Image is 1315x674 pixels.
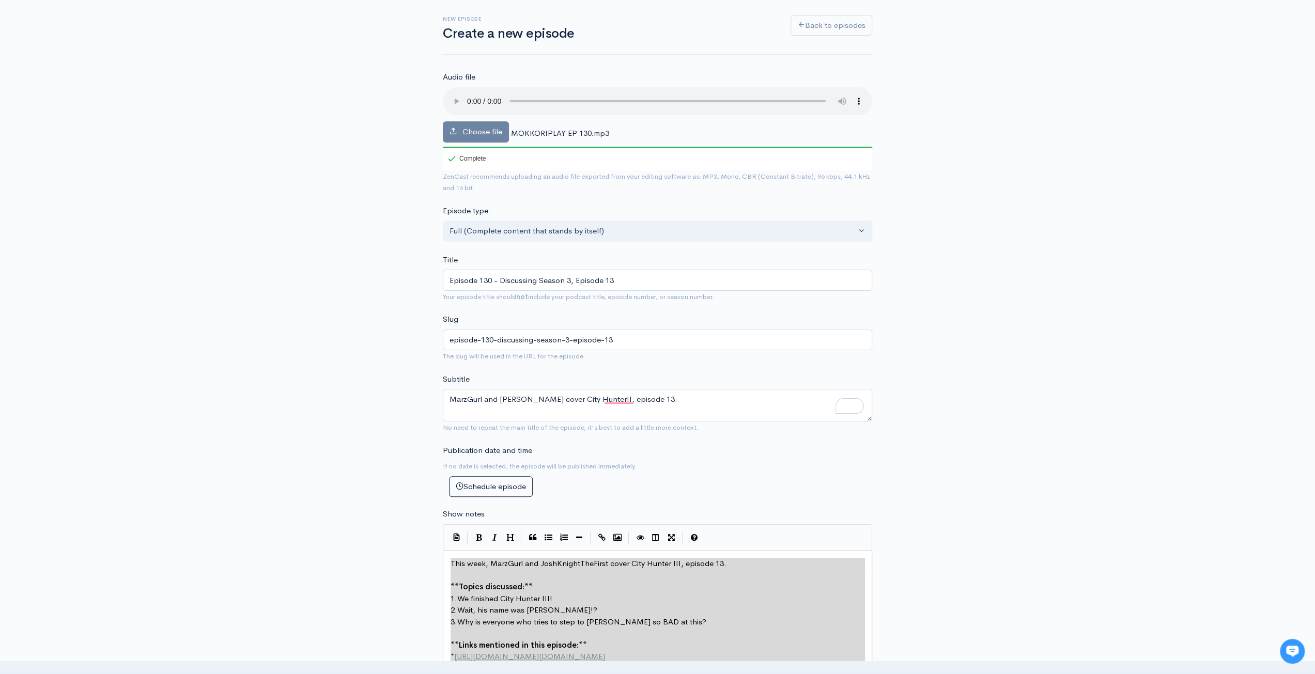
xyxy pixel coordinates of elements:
div: Complete [448,155,486,162]
small: The slug will be used in the URL for the episode. [443,352,585,360]
span: Links mentioned in this episode: [459,640,579,650]
label: Publication date and time [443,445,532,457]
label: Audio file [443,71,475,83]
input: title-of-episode [443,330,872,351]
iframe: gist-messenger-bubble-iframe [1280,639,1305,664]
span: Wait, his name was [PERSON_NAME]!? [457,605,597,615]
small: If no date is selected, the episode will be published immediately. [443,462,637,471]
label: Show notes [443,508,485,520]
button: Full (Complete content that stands by itself) [443,221,872,242]
i: | [628,532,629,544]
span: MOKKORIPLAY EP 130.mp3 [511,128,609,138]
button: Heading [502,530,518,545]
div: Full (Complete content that stands by itself) [450,225,856,237]
small: No need to repeat the main title of the episode, it's best to add a little more context. [443,423,699,432]
i: | [521,532,522,544]
strong: not [516,292,528,301]
button: Toggle Preview [632,530,648,545]
button: Numbered List [556,530,571,545]
input: What is the episode's title? [443,270,872,291]
div: Complete [443,147,488,170]
small: ZenCast recommends uploading an audio file exported from your editing software as: MP3, Mono, CBR... [443,172,870,193]
i: | [590,532,591,544]
h2: Just let us know if you need anything and we'll be happy to help! 🙂 [16,69,191,118]
button: Insert Image [610,530,625,545]
i: | [467,532,468,544]
label: Title [443,254,458,266]
textarea: To enrich screen reader interactions, please activate Accessibility in Grammarly extension settings [443,389,872,421]
button: Markdown Guide [686,530,702,545]
label: Subtitle [443,373,470,385]
button: Toggle Fullscreen [663,530,679,545]
button: Bold [471,530,487,545]
button: Italic [487,530,502,545]
button: Toggle Side by Side [648,530,663,545]
label: Slug [443,314,458,325]
button: Insert Show Notes Template [448,529,464,545]
span: Topics discussed: [459,582,524,591]
button: Schedule episode [449,476,533,497]
span: [URL][DOMAIN_NAME][DOMAIN_NAME] [454,651,605,661]
button: Create Link [594,530,610,545]
span: Choose file [462,127,502,136]
span: This week, MarzGurl and JoshKnightTheFirst cover City Hunter III, episode 13. [451,558,726,568]
span: New conversation [67,143,124,151]
label: Episode type [443,205,488,217]
button: Insert Horizontal Line [571,530,587,545]
p: Find an answer quickly [14,177,193,190]
h6: New episode [443,16,778,22]
span: We finished City Hunter III! [457,593,552,603]
i: | [682,532,683,544]
small: Your episode title should include your podcast title, episode number, or season number. [443,292,715,301]
button: New conversation [16,137,191,158]
h1: Hi 👋 [16,50,191,67]
div: 100% [443,147,872,148]
button: Quote [525,530,540,545]
span: Why is everyone who tries to step to [PERSON_NAME] so BAD at this? [457,617,706,626]
h1: Create a new episode [443,26,778,41]
span: 3. [451,617,457,626]
span: 1. [451,593,457,603]
a: Back to episodes [791,15,872,36]
span: 2. [451,605,457,615]
button: Generic List [540,530,556,545]
input: Search articles [30,194,184,215]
